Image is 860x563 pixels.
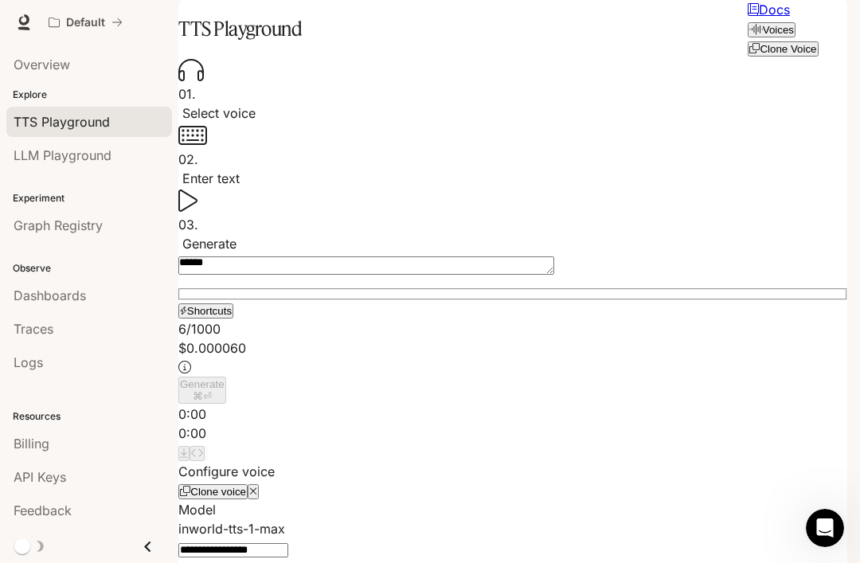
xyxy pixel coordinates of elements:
[178,169,847,188] p: Enter text
[178,84,847,104] p: 0 1 .
[178,13,302,45] h1: TTS Playground
[178,484,248,499] button: Clone voice
[178,462,847,481] p: Configure voice
[178,104,847,123] p: Select voice
[178,519,847,538] div: inworld-tts-1-max
[806,509,844,547] iframe: Intercom live chat
[178,215,847,234] p: 0 3 .
[178,234,847,253] p: Generate
[41,6,130,38] button: All workspaces
[190,446,205,461] button: Inspect
[178,338,847,358] p: $ 0.000060
[178,377,226,404] button: Generate⌘⏎
[178,319,847,338] p: 6 / 1000
[748,2,790,18] a: Docs
[178,446,190,461] button: Download audio
[180,390,225,402] p: ⌘⏎
[66,16,105,29] p: Default
[178,150,847,169] p: 0 2 .
[178,406,206,422] span: 0:00
[178,500,847,519] p: Model
[178,303,233,319] button: Shortcuts
[748,22,795,37] button: Voices
[178,425,206,441] span: 0:00
[748,41,818,57] button: Clone Voice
